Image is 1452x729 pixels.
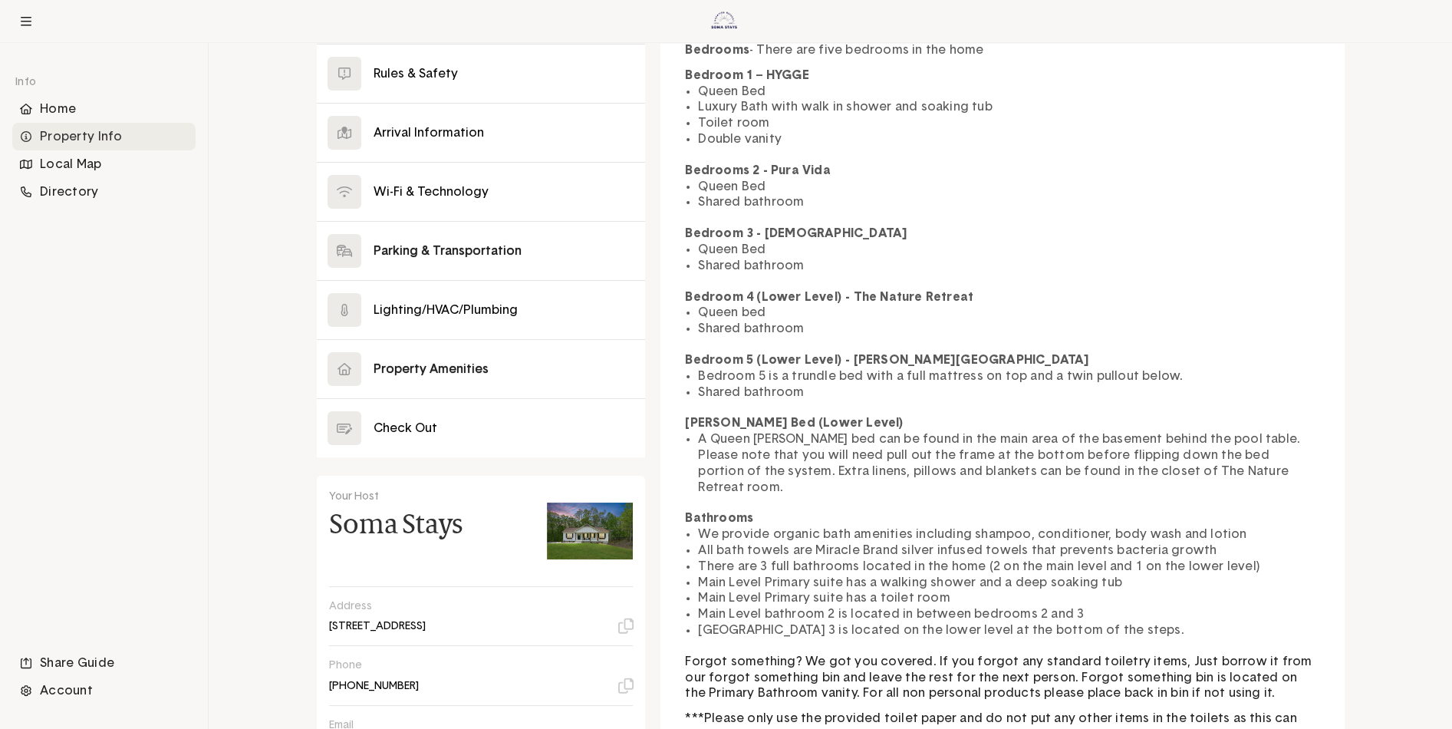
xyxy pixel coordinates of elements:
[685,44,749,56] strong: Bedrooms
[698,321,1319,337] li: Shared bathroom
[685,512,753,524] strong: Bathrooms
[685,69,808,81] strong: Bedroom 1 – HYGGE
[685,42,1319,58] p: - There are five bedrooms in the home
[12,123,196,150] div: Property Info
[12,150,196,178] div: Local Map
[685,655,1315,700] span: Forgot something? We got you covered. If you forgot any standard toiletry items, Just borrow it f...
[12,178,196,206] li: Navigation item
[12,150,196,178] li: Navigation item
[698,431,1319,495] li: A Queen [PERSON_NAME] bed can be found in the main area of the basement behind the pool table. Pl...
[12,178,196,206] div: Directory
[698,179,1319,195] li: Queen Bed
[329,491,379,502] span: Your Host
[698,194,1319,210] li: Shared bathroom
[698,258,1319,274] li: Shared bathroom
[698,368,1319,384] li: Bedroom 5 is a trundle bed with a full mattress on top and a twin pullout below.
[685,354,1089,366] strong: Bedroom 5 (Lower Level) - [PERSON_NAME][GEOGRAPHIC_DATA]
[12,95,196,123] li: Navigation item
[12,123,196,150] li: Navigation item
[329,679,419,693] p: [PHONE_NUMBER]
[685,417,904,429] strong: [PERSON_NAME] Bed (Lower Level)
[698,305,1319,321] li: Queen bed
[12,677,196,704] li: Navigation item
[698,242,1319,258] li: Queen Bed
[12,649,196,677] li: Navigation item
[698,526,1319,543] li: We provide organic bath amenities including shampoo, conditioner, body wash and lotion
[12,95,196,123] div: Home
[698,606,1319,622] li: Main Level bathroom 2 is located in between bedrooms 2 and 3
[698,559,1319,575] li: There are 3 full bathrooms located in the home (2 on the main level and 1 on the lower level)
[685,291,973,303] strong: Bedroom 4 (Lower Level) - The Nature Retreat
[685,227,907,239] strong: Bedroom 3 - [DEMOGRAPHIC_DATA]
[329,599,623,613] p: Address
[698,590,1319,606] li: Main Level Primary suite has a toilet room
[698,622,1319,638] li: [GEOGRAPHIC_DATA] 3 is located on the lower level at the bottom of the steps.
[329,658,623,672] p: Phone
[12,649,196,677] div: Share Guide
[329,512,463,536] h4: Soma Stays
[698,543,1319,559] li: All bath towels are Miracle Brand silver infused towels that prevents bacteria growth
[703,1,745,42] img: Logo
[698,131,1319,147] li: Double vanity
[547,488,633,574] img: Soma Stays's avatar
[698,84,1319,100] li: Queen Bed
[698,99,1319,115] li: Luxury Bath with walk in shower and soaking tub
[685,164,830,176] strong: Bedrooms 2 - Pura Vida
[698,115,1319,131] li: Toilet room
[698,384,1319,401] li: Shared bathroom
[12,677,196,704] div: Account
[329,619,426,633] p: [STREET_ADDRESS]
[698,575,1319,591] li: Main Level Primary suite has a walking shower and a deep soaking tub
